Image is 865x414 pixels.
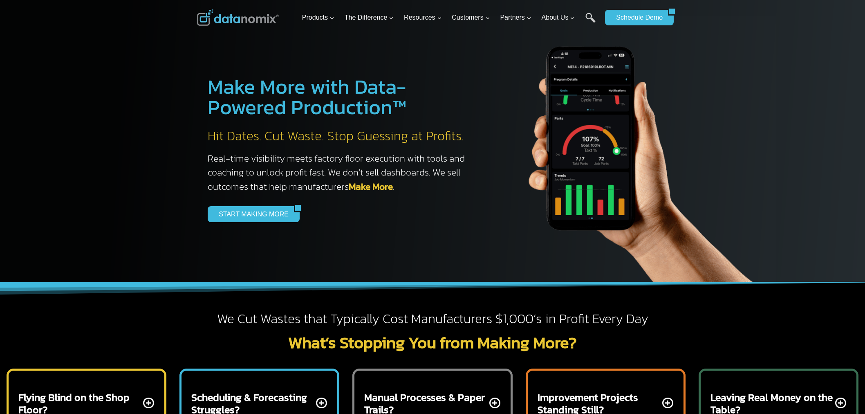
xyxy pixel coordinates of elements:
h1: Make More with Data-Powered Production™ [208,76,473,117]
nav: Primary Navigation [299,4,601,31]
span: Products [302,12,334,23]
a: START MAKING MORE [208,206,294,222]
img: Datanomix [197,9,279,26]
a: Make More [349,180,393,193]
h2: Hit Dates. Cut Waste. Stop Guessing at Profits. [208,128,473,145]
a: Schedule Demo [605,10,668,25]
h3: Real-time visibility meets factory floor execution with tools and coaching to unlock profit fast.... [208,151,473,194]
span: Customers [452,12,490,23]
span: Partners [500,12,531,23]
span: The Difference [345,12,394,23]
img: The Datanoix Mobile App available on Android and iOS Devices [490,16,776,282]
h2: What’s Stopping You from Making More? [197,334,668,351]
a: Search [585,13,596,31]
h2: We Cut Wastes that Typically Cost Manufacturers $1,000’s in Profit Every Day [197,310,668,328]
span: About Us [542,12,575,23]
span: Resources [404,12,441,23]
